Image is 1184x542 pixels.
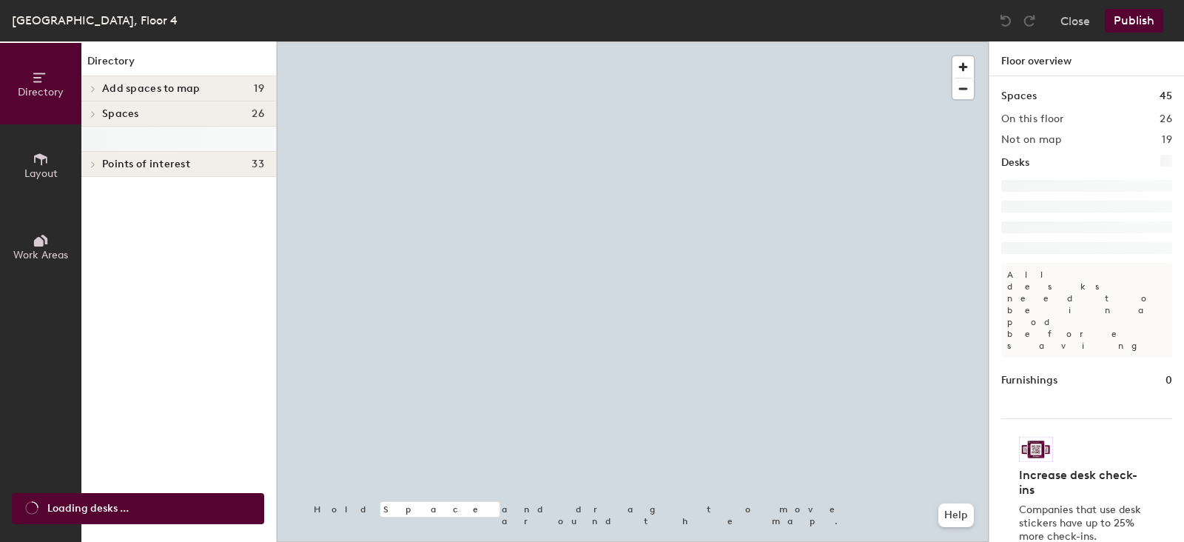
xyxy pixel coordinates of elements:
[1160,113,1172,125] h2: 26
[81,53,276,76] h1: Directory
[989,41,1184,76] h1: Floor overview
[252,108,264,120] span: 26
[1162,134,1172,146] h2: 19
[47,501,129,517] span: Loading desks ...
[1160,88,1172,104] h1: 45
[18,86,64,98] span: Directory
[1165,372,1172,389] h1: 0
[1019,437,1053,462] img: Sticker logo
[13,249,68,261] span: Work Areas
[102,108,139,120] span: Spaces
[102,158,190,170] span: Points of interest
[938,503,974,527] button: Help
[998,13,1013,28] img: Undo
[254,83,264,95] span: 19
[1001,113,1064,125] h2: On this floor
[1105,9,1163,33] button: Publish
[1001,263,1172,358] p: All desks need to be in a pod before saving
[1001,88,1037,104] h1: Spaces
[1060,9,1090,33] button: Close
[12,11,178,30] div: [GEOGRAPHIC_DATA], Floor 4
[102,83,201,95] span: Add spaces to map
[1001,372,1057,389] h1: Furnishings
[1019,468,1146,498] h4: Increase desk check-ins
[1001,134,1061,146] h2: Not on map
[24,167,58,180] span: Layout
[1001,155,1029,171] h1: Desks
[1022,13,1037,28] img: Redo
[252,158,264,170] span: 33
